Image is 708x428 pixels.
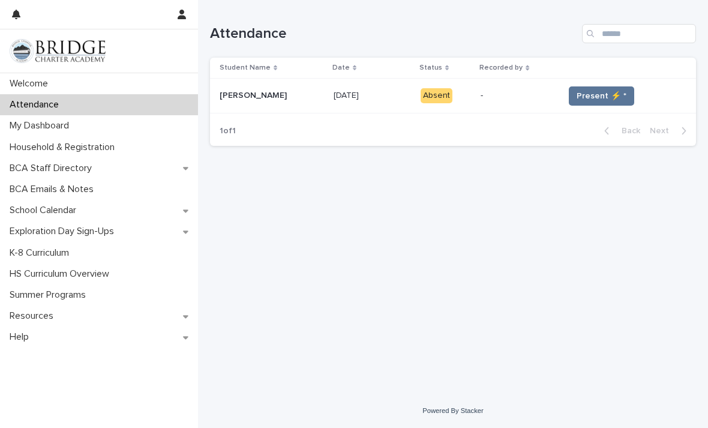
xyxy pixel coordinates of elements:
[5,247,79,259] p: K-8 Curriculum
[5,310,63,322] p: Resources
[210,116,245,146] p: 1 of 1
[5,331,38,343] p: Help
[5,184,103,195] p: BCA Emails & Notes
[421,88,452,103] div: Absent
[5,120,79,131] p: My Dashboard
[645,125,696,136] button: Next
[650,127,676,135] span: Next
[5,289,95,301] p: Summer Programs
[220,61,271,74] p: Student Name
[595,125,645,136] button: Back
[334,88,361,101] p: [DATE]
[210,79,696,113] tr: [PERSON_NAME][PERSON_NAME] [DATE][DATE] Absent-Present ⚡ *
[479,61,523,74] p: Recorded by
[481,91,554,101] p: -
[5,226,124,237] p: Exploration Day Sign-Ups
[5,78,58,89] p: Welcome
[582,24,696,43] input: Search
[5,268,119,280] p: HS Curriculum Overview
[577,90,626,102] span: Present ⚡ *
[220,88,289,101] p: [PERSON_NAME]
[10,39,106,63] img: V1C1m3IdTEidaUdm9Hs0
[614,127,640,135] span: Back
[422,407,483,414] a: Powered By Stacker
[210,25,577,43] h1: Attendance
[5,142,124,153] p: Household & Registration
[332,61,350,74] p: Date
[5,99,68,110] p: Attendance
[5,163,101,174] p: BCA Staff Directory
[569,86,634,106] button: Present ⚡ *
[419,61,442,74] p: Status
[5,205,86,216] p: School Calendar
